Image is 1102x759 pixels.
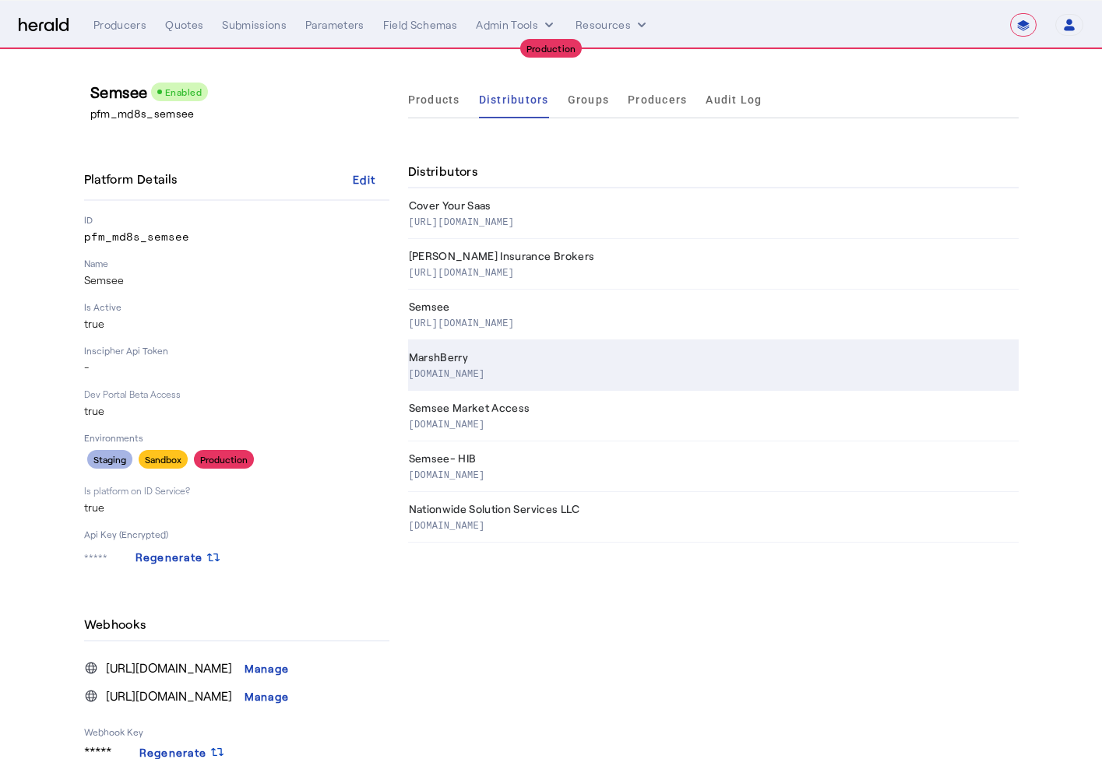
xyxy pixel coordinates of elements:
[353,171,375,188] div: Edit
[409,314,1012,330] p: [URL][DOMAIN_NAME]
[408,239,1019,290] th: [PERSON_NAME] Insurance Brokers
[84,213,389,226] p: ID
[194,450,254,469] div: Production
[408,81,460,118] a: Products
[84,344,389,357] p: Inscipher Api Token
[84,388,389,400] p: Dev Portal Beta Access
[84,316,389,332] p: true
[232,682,302,710] button: Manage
[408,340,1019,391] th: MarshBerry
[139,450,188,469] div: Sandbox
[409,264,1012,279] p: [URL][DOMAIN_NAME]
[520,39,583,58] div: Production
[628,81,687,118] a: Producers
[383,17,458,33] div: Field Schemas
[106,659,232,677] span: [URL][DOMAIN_NAME]
[409,416,1012,431] p: [DOMAIN_NAME]
[136,551,203,564] span: Regenerate
[568,94,610,105] span: Groups
[165,86,202,97] span: Enabled
[408,290,1019,340] th: Semsee
[305,17,364,33] div: Parameters
[408,188,1019,239] th: Cover Your Saas
[84,710,389,738] li: Webhook Key
[84,484,389,497] p: Is platform on ID Service?
[408,162,478,181] h4: Distributors
[409,466,1012,482] p: [DOMAIN_NAME]
[245,688,290,705] div: Manage
[245,660,290,676] div: Manage
[84,300,389,313] p: Is Active
[84,360,389,375] p: -
[340,165,389,193] button: Edit
[84,257,389,269] p: Name
[84,528,389,540] p: Api Key (Encrypted)
[706,81,762,118] a: Audit Log
[408,441,1019,492] th: Semsee- HIB
[90,81,396,103] h3: Semsee
[628,94,687,105] span: Producers
[576,17,650,33] button: Resources dropdown menu
[165,17,203,33] div: Quotes
[90,106,396,121] p: pfm_md8s_semsee
[232,654,302,682] button: Manage
[19,18,69,33] img: Herald Logo
[84,229,389,244] p: pfm_md8s_semsee
[479,94,549,105] span: Distributors
[568,81,610,118] a: Groups
[106,687,232,705] span: [URL][DOMAIN_NAME]
[706,94,762,105] span: Audit Log
[84,500,389,515] p: true
[87,450,132,469] div: Staging
[476,17,557,33] button: internal dropdown menu
[409,365,1012,381] p: [DOMAIN_NAME]
[408,492,1019,543] th: Nationwide Solution Services LLC
[408,391,1019,441] th: Semsee Market Access
[84,615,153,634] h4: Webhooks
[84,272,389,288] p: Semsee
[409,517,1012,532] p: [DOMAIN_NAME]
[222,17,287,33] div: Submissions
[84,170,184,188] h4: Platform Details
[93,17,146,33] div: Producers
[84,431,389,444] p: Environments
[84,403,389,419] p: true
[409,213,1012,229] p: [URL][DOMAIN_NAME]
[123,543,234,571] button: Regenerate
[479,81,549,118] a: Distributors
[408,94,460,105] span: Products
